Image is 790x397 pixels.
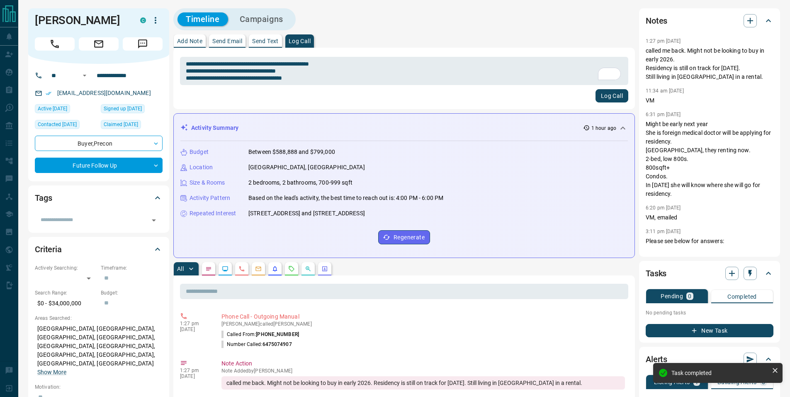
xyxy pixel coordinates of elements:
[221,321,625,327] p: [PERSON_NAME] called [PERSON_NAME]
[222,265,228,272] svg: Lead Browsing Activity
[646,112,681,117] p: 6:31 pm [DATE]
[646,263,773,283] div: Tasks
[180,321,209,326] p: 1:27 pm
[35,104,97,116] div: Sun Jul 27 2025
[221,341,292,348] p: Number Called:
[191,124,238,132] p: Activity Summary
[190,163,213,172] p: Location
[38,120,77,129] span: Contacted [DATE]
[190,178,225,187] p: Size & Rooms
[646,349,773,369] div: Alerts
[221,376,625,390] div: called me back. Might not be looking to buy in early 2026. Residency is still on track for [DATE]...
[248,163,365,172] p: [GEOGRAPHIC_DATA], [GEOGRAPHIC_DATA]
[35,289,97,297] p: Search Range:
[248,178,352,187] p: 2 bedrooms, 2 bathrooms, 700-999 sqft
[35,120,97,132] div: Thu May 15 2025
[646,46,773,81] p: called me back. Might not be looking to buy in early 2026. Residency is still on track for [DATE]...
[190,209,236,218] p: Repeated Interest
[101,289,163,297] p: Budget:
[221,368,625,374] p: Note Added by [PERSON_NAME]
[35,14,128,27] h1: [PERSON_NAME]
[596,89,628,102] button: Log Call
[289,38,311,44] p: Log Call
[248,209,365,218] p: [STREET_ADDRESS] and [STREET_ADDRESS]
[37,368,66,377] button: Show More
[35,158,163,173] div: Future Follow Up
[252,38,279,44] p: Send Text
[646,213,773,222] p: VM, emailed
[321,265,328,272] svg: Agent Actions
[221,331,299,338] p: Called From:
[46,90,51,96] svg: Email Verified
[140,17,146,23] div: condos.ca
[646,324,773,337] button: New Task
[263,341,292,347] span: 6475074907
[646,96,773,105] p: VM
[646,267,666,280] h2: Tasks
[646,120,773,198] p: Might be early next year She is foreign medical doctor will be applying for residency. [GEOGRAPHI...
[671,370,768,376] div: Task completed
[180,120,628,136] div: Activity Summary1 hour ago
[212,38,242,44] p: Send Email
[177,38,202,44] p: Add Note
[646,205,681,211] p: 6:20 pm [DATE]
[35,37,75,51] span: Call
[646,88,684,94] p: 11:34 am [DATE]
[104,105,142,113] span: Signed up [DATE]
[231,12,292,26] button: Campaigns
[80,71,90,80] button: Open
[272,265,278,272] svg: Listing Alerts
[186,61,622,82] textarea: To enrich screen reader interactions, please activate Accessibility in Grammarly extension settings
[35,383,163,391] p: Motivation:
[591,124,616,132] p: 1 hour ago
[190,148,209,156] p: Budget
[35,136,163,151] div: Buyer , Precon
[646,229,681,234] p: 3:11 pm [DATE]
[646,307,773,319] p: No pending tasks
[177,266,184,272] p: All
[38,105,67,113] span: Active [DATE]
[35,243,62,256] h2: Criteria
[101,264,163,272] p: Timeframe:
[101,120,163,132] div: Sat Aug 20 2022
[727,294,757,300] p: Completed
[221,359,625,368] p: Note Action
[35,314,163,322] p: Areas Searched:
[646,11,773,31] div: Notes
[35,191,52,205] h2: Tags
[57,90,151,96] a: [EMAIL_ADDRESS][DOMAIN_NAME]
[688,293,691,299] p: 0
[35,239,163,259] div: Criteria
[238,265,245,272] svg: Calls
[248,148,335,156] p: Between $588,888 and $799,000
[177,12,228,26] button: Timeline
[256,331,299,337] span: [PHONE_NUMBER]
[35,297,97,310] p: $0 - $34,000,000
[378,230,430,244] button: Regenerate
[148,214,160,226] button: Open
[646,14,667,27] h2: Notes
[255,265,262,272] svg: Emails
[205,265,212,272] svg: Notes
[248,194,443,202] p: Based on the lead's activity, the best time to reach out is: 4:00 PM - 6:00 PM
[101,104,163,116] div: Mon Feb 03 2020
[288,265,295,272] svg: Requests
[35,322,163,379] p: [GEOGRAPHIC_DATA], [GEOGRAPHIC_DATA], [GEOGRAPHIC_DATA], [GEOGRAPHIC_DATA], [GEOGRAPHIC_DATA], [G...
[221,312,625,321] p: Phone Call - Outgoing Manual
[79,37,119,51] span: Email
[305,265,311,272] svg: Opportunities
[661,293,683,299] p: Pending
[190,194,230,202] p: Activity Pattern
[180,368,209,373] p: 1:27 pm
[180,373,209,379] p: [DATE]
[180,326,209,332] p: [DATE]
[123,37,163,51] span: Message
[35,264,97,272] p: Actively Searching:
[35,188,163,208] div: Tags
[646,353,667,366] h2: Alerts
[646,38,681,44] p: 1:27 pm [DATE]
[104,120,138,129] span: Claimed [DATE]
